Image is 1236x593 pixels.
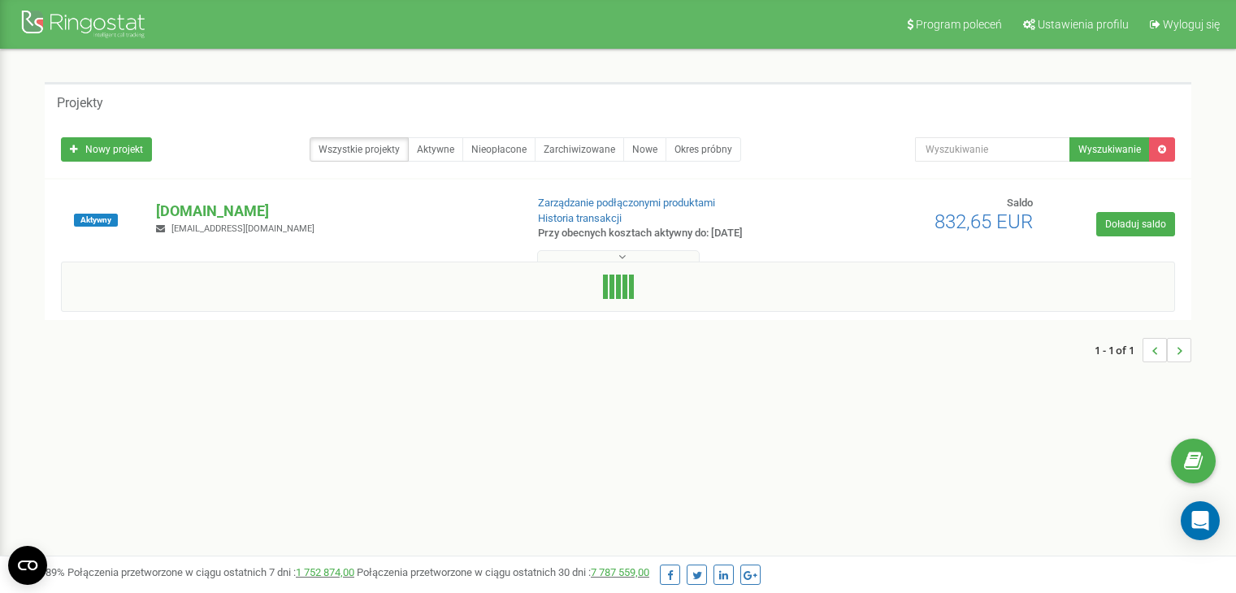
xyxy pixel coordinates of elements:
span: Połączenia przetworzone w ciągu ostatnich 7 dni : [67,566,354,578]
span: Aktywny [74,214,118,227]
span: 1 - 1 of 1 [1095,338,1143,362]
a: Aktywne [408,137,463,162]
nav: ... [1095,322,1191,379]
div: Open Intercom Messenger [1181,501,1220,540]
span: Połączenia przetworzone w ciągu ostatnich 30 dni : [357,566,649,578]
a: Zarządzanie podłączonymi produktami [538,197,715,209]
input: Wyszukiwanie [915,137,1070,162]
a: Nowe [623,137,666,162]
a: 1 752 874,00 [296,566,354,578]
a: Doładuj saldo [1096,212,1175,236]
span: [EMAIL_ADDRESS][DOMAIN_NAME] [171,223,314,234]
button: Open CMP widget [8,546,47,585]
a: Historia transakcji [538,212,622,224]
span: Program poleceń [916,18,1002,31]
a: Zarchiwizowane [535,137,624,162]
a: Nieopłacone [462,137,536,162]
p: Przy obecnych kosztach aktywny do: [DATE] [538,226,798,241]
span: 832,65 EUR [935,210,1033,233]
h5: Projekty [57,96,103,110]
a: Wszystkie projekty [310,137,409,162]
span: Saldo [1007,197,1033,209]
a: 7 787 559,00 [591,566,649,578]
p: [DOMAIN_NAME] [156,201,511,222]
a: Nowy projekt [61,137,152,162]
button: Wyszukiwanie [1069,137,1150,162]
a: Okres próbny [666,137,741,162]
span: Wyloguj się [1163,18,1220,31]
span: Ustawienia profilu [1038,18,1129,31]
